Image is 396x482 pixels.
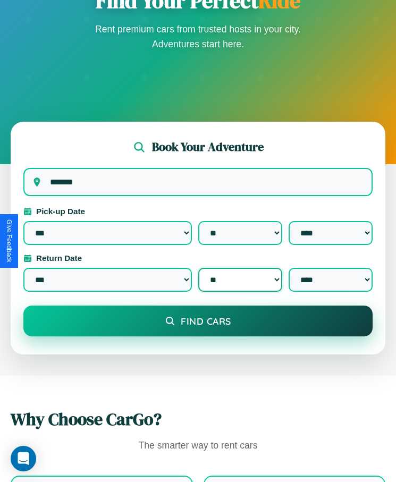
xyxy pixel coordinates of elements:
p: Rent premium cars from trusted hosts in your city. Adventures start here. [92,22,305,52]
label: Return Date [23,253,373,263]
label: Pick-up Date [23,207,373,216]
p: The smarter way to rent cars [11,437,385,454]
h2: Book Your Adventure [152,139,264,155]
div: Open Intercom Messenger [11,446,36,471]
h2: Why Choose CarGo? [11,408,385,431]
div: Give Feedback [5,219,13,263]
button: Find Cars [23,306,373,336]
